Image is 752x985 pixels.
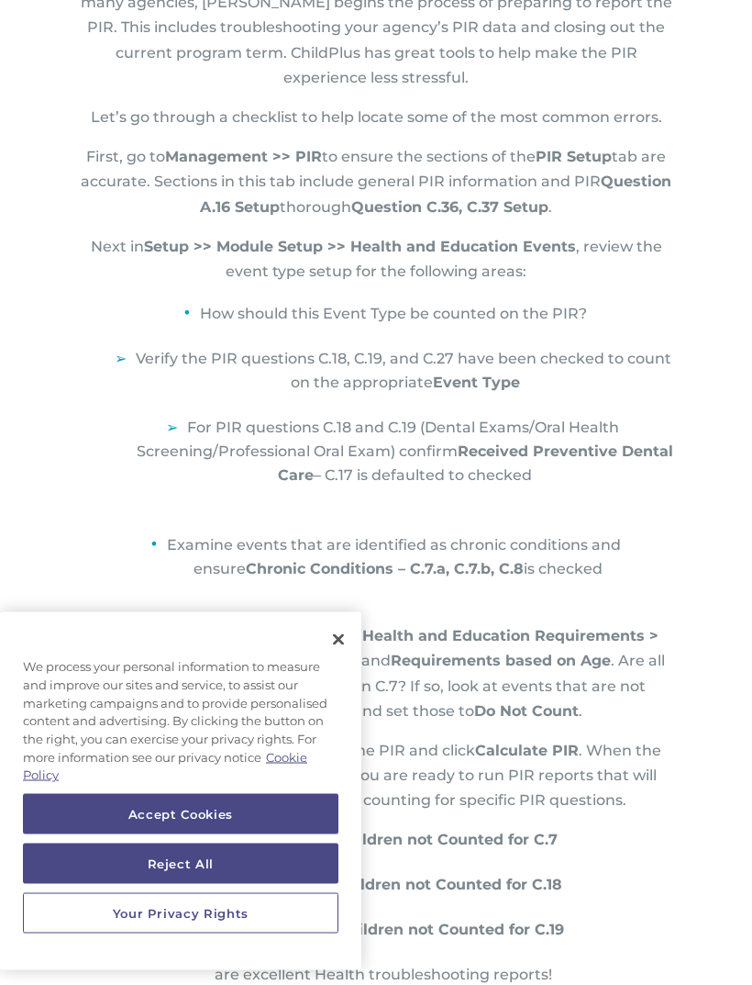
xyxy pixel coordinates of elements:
[75,106,677,145] p: Let’s go through a checklist to help locate some of the most common errors.
[144,239,576,256] strong: Setup >> Module Setup >> Health and Education Events
[165,149,322,166] strong: Management >> PIR
[660,897,752,985] iframe: Chat Widget
[318,620,359,660] button: Close
[475,743,579,760] strong: Calculate PIR
[75,235,677,299] p: Next in , review the event type setup for the following areas:
[118,348,677,417] li: Verify the PIR questions C.18, C.19, and C.27 have been checked to count on the appropriate
[118,417,677,509] li: For PIR questions C.18 and C.19 (Dental Exams/Oral Health Screening/Professional Oral Exam) confi...
[75,739,677,829] p: Now in , open the PIR and click . When the calculation is complete, click . You are ready to run ...
[104,531,677,603] li: Examine events that are identified as chronic conditions and ensure is checked
[278,443,673,485] strong: Received Preventive Dental Care
[391,653,611,670] strong: Requirements based on Age
[246,561,524,578] strong: Chronic Conditions – C.7.a, C.7.b, C.8
[75,624,677,739] p: Then go to and . Are all events set to for PIR question C.7? If so, look at events that are not r...
[23,844,338,884] button: Reject All
[232,922,564,939] strong: Report 9713 – Children not Counted for C.19
[351,199,548,217] strong: Question C.36, C.37 Setup
[200,173,671,216] strong: Question A.16 Setup
[75,145,677,235] p: First, go to to ensure the sections of the tab are accurate. Sections in this tab include general...
[229,877,562,894] strong: Report 9712 – Children not Counted for C.18
[88,628,658,670] strong: Setup > Module Setup > Health and Education Requirements > Requirements based on Entry Date
[536,149,612,166] strong: PIR Setup
[433,375,520,392] strong: Event Type
[104,299,677,348] li: How should this Event Type be counted on the PIR?
[474,703,579,721] strong: Do Not Count
[23,893,338,934] button: Your Privacy Rights
[234,832,558,849] strong: Report 9711 – Children not Counted for C.7
[23,794,338,834] button: Accept Cookies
